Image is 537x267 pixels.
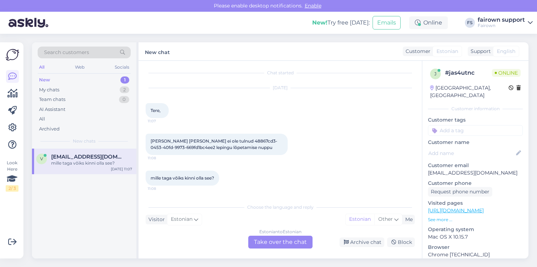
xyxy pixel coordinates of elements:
[340,237,384,247] div: Archive chat
[465,18,475,28] div: FS
[39,96,65,103] div: Team chats
[146,70,415,76] div: Chat started
[145,47,170,56] label: New chat
[259,229,302,235] div: Estonian to Estonian
[478,17,525,23] div: fairown support
[478,17,533,28] a: fairown supportFairown
[402,216,413,223] div: Me
[428,251,523,258] p: Chrome [TECHNICAL_ID]
[478,23,525,28] div: Fairown
[151,138,277,150] span: [PERSON_NAME] [PERSON_NAME] ei ole tulnud 48867cd3-0453-40fd-9973-669fd1bc4ee2 lepingu lõpetamise...
[44,49,89,56] span: Search customers
[146,216,165,223] div: Visitor
[373,16,401,30] button: Emails
[146,85,415,91] div: [DATE]
[39,106,65,113] div: AI Assistant
[148,186,174,191] span: 11:08
[428,125,523,136] input: Add a tag
[39,76,50,84] div: New
[387,237,415,247] div: Block
[6,48,19,62] img: Askly Logo
[151,175,214,181] span: mille taga võiks kinni olla see?
[111,166,132,172] div: [DATE] 11:07
[346,214,374,225] div: Estonian
[428,180,523,187] p: Customer phone
[378,216,393,222] span: Other
[51,154,125,160] span: viru@cec.com
[428,169,523,177] p: [EMAIL_ADDRESS][DOMAIN_NAME]
[38,63,46,72] div: All
[428,116,523,124] p: Customer tags
[428,217,523,223] p: See more ...
[312,18,370,27] div: Try free [DATE]:
[39,116,45,123] div: All
[497,48,515,55] span: English
[428,106,523,112] div: Customer information
[428,162,523,169] p: Customer email
[120,76,129,84] div: 1
[445,69,492,77] div: # jas4utnc
[428,139,523,146] p: Customer name
[39,86,59,94] div: My chats
[40,156,43,161] span: v
[73,138,96,144] span: New chats
[468,48,491,55] div: Support
[428,233,523,241] p: Mac OS X 10.15.7
[151,108,161,113] span: Tere,
[428,149,515,157] input: Add name
[430,84,509,99] div: [GEOGRAPHIC_DATA], [GEOGRAPHIC_DATA]
[148,155,174,161] span: 11:08
[428,226,523,233] p: Operating system
[148,118,174,124] span: 11:07
[120,86,129,94] div: 2
[409,16,448,29] div: Online
[39,126,60,133] div: Archived
[6,185,18,192] div: 2 / 3
[403,48,430,55] div: Customer
[113,63,131,72] div: Socials
[312,19,327,26] b: New!
[428,187,492,197] div: Request phone number
[6,160,18,192] div: Look Here
[119,96,129,103] div: 0
[428,207,484,214] a: [URL][DOMAIN_NAME]
[303,2,324,9] span: Enable
[428,199,523,207] p: Visited pages
[492,69,521,77] span: Online
[436,48,458,55] span: Estonian
[434,71,436,76] span: j
[171,215,192,223] span: Estonian
[248,236,313,249] div: Take over the chat
[428,244,523,251] p: Browser
[146,204,415,210] div: Choose the language and reply
[74,63,86,72] div: Web
[51,160,132,166] div: mille taga võiks kinni olla see?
